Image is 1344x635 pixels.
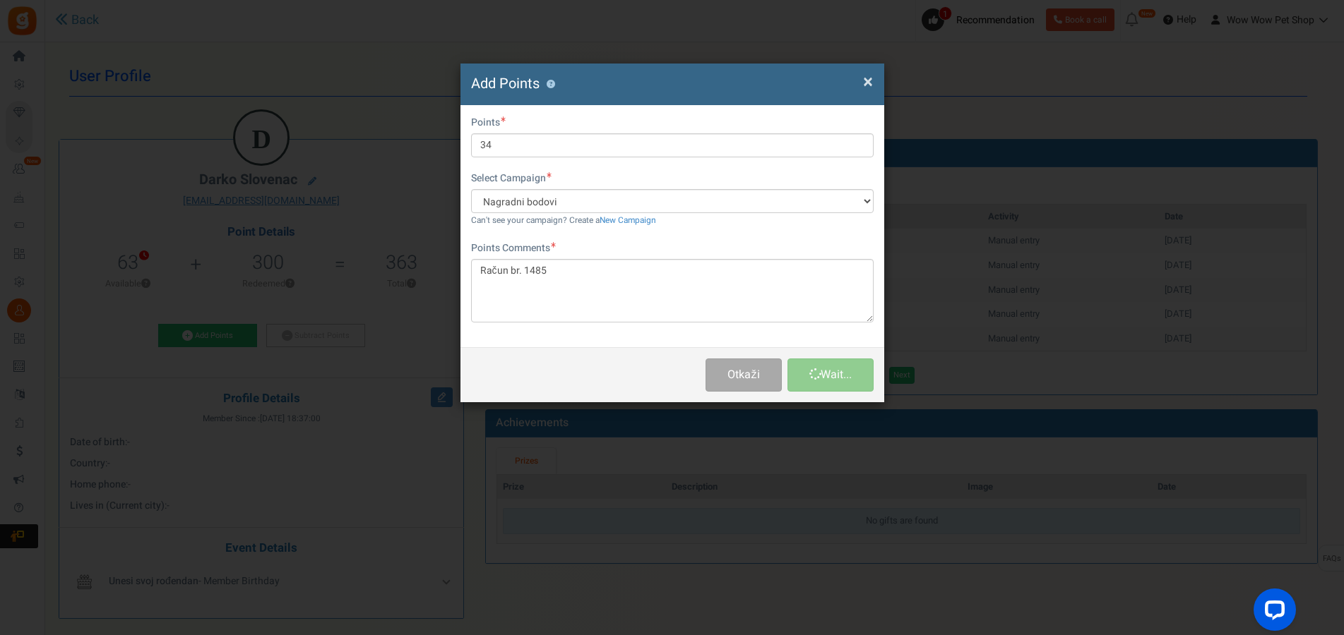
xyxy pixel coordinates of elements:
[471,241,556,255] label: Points Comments
[471,214,656,226] small: Can't see your campaign? Create a
[471,171,552,186] label: Select Campaign
[706,358,781,392] button: Otkaži
[600,214,656,226] a: New Campaign
[471,116,506,130] label: Points
[863,68,873,95] span: ×
[547,80,556,89] button: ?
[471,73,540,94] span: Add Points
